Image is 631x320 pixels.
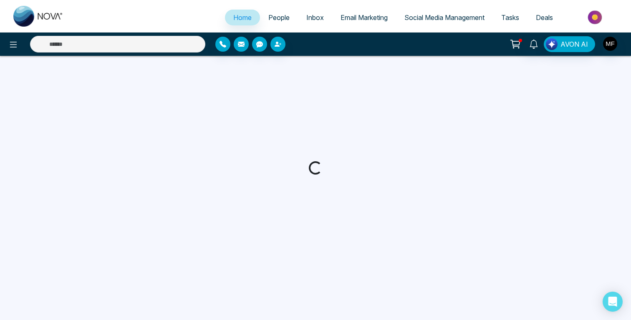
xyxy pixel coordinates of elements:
[565,8,626,27] img: Market-place.gif
[233,13,252,22] span: Home
[13,6,63,27] img: Nova CRM Logo
[268,13,290,22] span: People
[536,13,553,22] span: Deals
[341,13,388,22] span: Email Marketing
[501,13,519,22] span: Tasks
[603,292,623,312] div: Open Intercom Messenger
[332,10,396,25] a: Email Marketing
[260,10,298,25] a: People
[404,13,485,22] span: Social Media Management
[225,10,260,25] a: Home
[560,39,588,49] span: AVON AI
[546,38,558,50] img: Lead Flow
[396,10,493,25] a: Social Media Management
[544,36,595,52] button: AVON AI
[603,37,617,51] img: User Avatar
[528,10,561,25] a: Deals
[493,10,528,25] a: Tasks
[298,10,332,25] a: Inbox
[306,13,324,22] span: Inbox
